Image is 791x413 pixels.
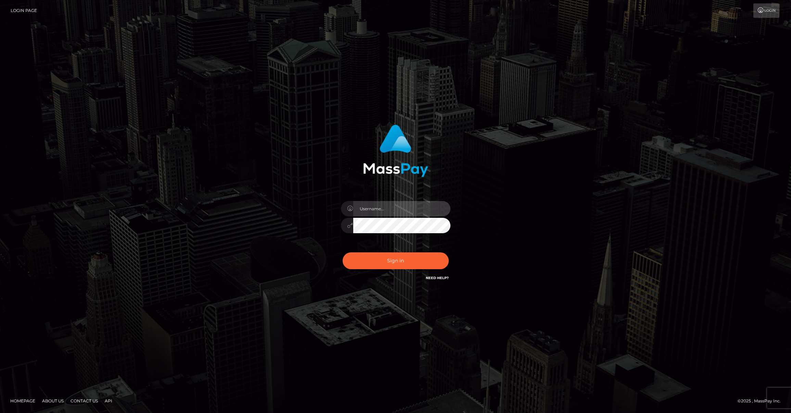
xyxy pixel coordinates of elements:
div: © 2025 , MassPay Inc. [738,397,786,405]
a: API [102,396,115,406]
a: Homepage [8,396,38,406]
a: About Us [39,396,66,406]
a: Login Page [11,3,37,18]
a: Login [753,3,779,18]
img: MassPay Login [363,125,428,177]
a: Contact Us [68,396,101,406]
input: Username... [353,201,450,216]
a: Need Help? [426,276,449,280]
button: Sign in [343,252,449,269]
